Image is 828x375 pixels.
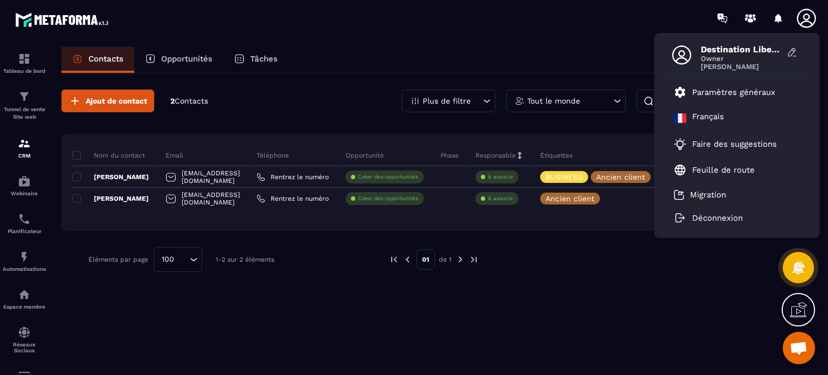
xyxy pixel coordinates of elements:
[440,151,459,160] p: Phase
[527,97,580,105] p: Tout le monde
[72,173,149,181] p: [PERSON_NAME]
[783,332,815,364] div: Ouvrir le chat
[158,254,178,265] span: 100
[692,112,724,125] p: Français
[61,47,134,73] a: Contacts
[165,151,183,160] p: Email
[674,86,775,99] a: Paramètres généraux
[403,255,412,264] img: prev
[86,96,147,106] span: Ajout de contact
[161,54,212,64] p: Opportunités
[216,256,274,263] p: 1-2 sur 2 éléments
[701,63,782,71] span: [PERSON_NAME]
[257,151,289,160] p: Téléphone
[170,96,208,106] p: 2
[61,90,154,112] button: Ajout de contact
[3,242,46,280] a: automationsautomationsAutomatisations
[175,97,208,105] span: Contacts
[546,195,595,202] p: Ancien client
[3,304,46,310] p: Espace membre
[15,10,112,30] img: logo
[178,254,187,265] input: Search for option
[3,190,46,196] p: Webinaire
[540,151,572,160] p: Étiquettes
[692,87,775,97] p: Paramètres généraux
[88,256,148,263] p: Éléments par page
[18,213,31,226] img: scheduler
[3,153,46,159] p: CRM
[3,44,46,82] a: formationformationTableau de bord
[546,173,583,181] p: BUSINESS
[358,173,418,181] p: Créer des opportunités
[439,255,452,264] p: de 1
[3,228,46,234] p: Planificateur
[674,138,787,151] a: Faire des suggestions
[456,255,465,264] img: next
[88,54,123,64] p: Contacts
[674,163,755,176] a: Feuille de route
[475,151,516,160] p: Responsable
[3,342,46,353] p: Réseaux Sociaux
[346,151,384,160] p: Opportunité
[18,326,31,339] img: social-network
[701,54,782,63] span: Owner
[18,137,31,150] img: formation
[3,280,46,318] a: automationsautomationsEspace membre
[72,194,149,203] p: [PERSON_NAME]
[469,255,479,264] img: next
[18,250,31,263] img: automations
[488,173,513,181] p: À associe
[3,68,46,74] p: Tableau de bord
[690,190,726,200] p: Migration
[3,129,46,167] a: formationformationCRM
[3,204,46,242] a: schedulerschedulerPlanificateur
[223,47,288,73] a: Tâches
[250,54,278,64] p: Tâches
[416,249,435,270] p: 01
[389,255,399,264] img: prev
[72,151,145,160] p: Nom du contact
[3,266,46,272] p: Automatisations
[154,247,202,272] div: Search for option
[18,175,31,188] img: automations
[692,165,755,175] p: Feuille de route
[134,47,223,73] a: Opportunités
[701,44,782,54] span: Destination Liberation [PERSON_NAME]
[423,97,471,105] p: Plus de filtre
[18,288,31,301] img: automations
[3,318,46,362] a: social-networksocial-networkRéseaux Sociaux
[3,106,46,121] p: Tunnel de vente Site web
[3,82,46,129] a: formationformationTunnel de vente Site web
[3,167,46,204] a: automationsautomationsWebinaire
[358,195,418,202] p: Créer des opportunités
[596,173,645,181] p: Ancien client
[674,189,726,200] a: Migration
[692,139,777,149] p: Faire des suggestions
[692,213,743,223] p: Déconnexion
[18,90,31,103] img: formation
[488,195,513,202] p: À associe
[18,52,31,65] img: formation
